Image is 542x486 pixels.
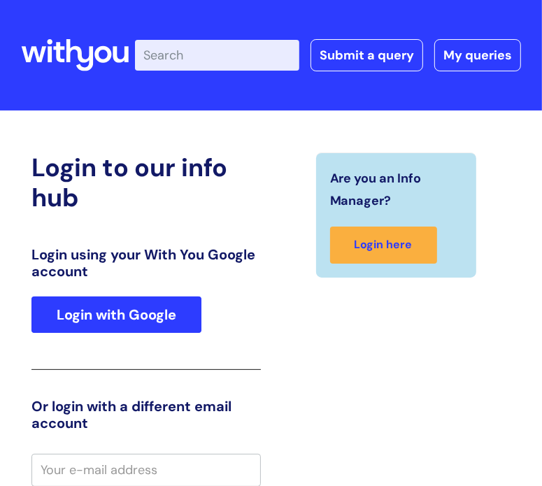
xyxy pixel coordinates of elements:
h2: Login to our info hub [31,152,261,213]
input: Search [135,40,299,71]
h3: Or login with a different email account [31,398,261,431]
a: Submit a query [311,39,423,71]
input: Your e-mail address [31,454,261,486]
a: Login with Google [31,296,201,333]
span: Are you an Info Manager? [330,167,456,213]
a: My queries [434,39,521,71]
a: Login here [330,227,437,264]
h3: Login using your With You Google account [31,246,261,280]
